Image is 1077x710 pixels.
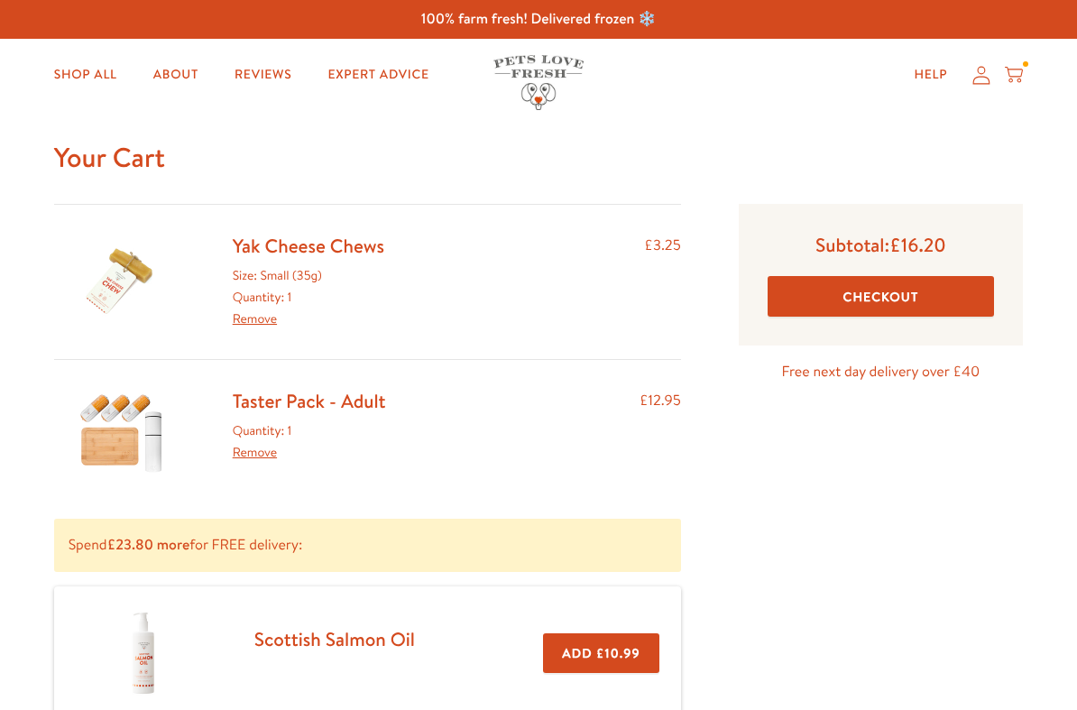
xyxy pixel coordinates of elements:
a: Reviews [220,57,306,93]
a: Remove [233,309,277,327]
p: Subtotal: [768,233,994,257]
p: Spend for FREE delivery: [54,519,681,572]
img: Pets Love Fresh [493,55,584,110]
a: About [139,57,213,93]
div: Quantity: 1 [233,420,386,464]
a: Remove [233,443,277,461]
img: Taster Pack - Adult [77,389,167,475]
p: Free next day delivery over £40 [739,360,1023,384]
button: Checkout [768,276,994,317]
div: £3.25 [644,234,680,330]
a: Shop All [40,57,132,93]
a: Help [900,57,962,93]
a: Yak Cheese Chews [233,233,384,259]
img: Scottish Salmon Oil [98,608,189,698]
div: £12.95 [640,389,681,475]
a: Scottish Salmon Oil [254,626,415,652]
a: Expert Advice [313,57,443,93]
img: Yak Cheese Chews - Small (35g) [77,234,167,324]
b: £23.80 more [107,535,190,555]
button: Add £10.99 [543,633,658,674]
span: £16.20 [889,232,946,258]
a: Taster Pack - Adult [233,388,386,414]
h1: Your Cart [54,140,1024,175]
div: Size: Small (35g) Quantity: 1 [233,265,384,329]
